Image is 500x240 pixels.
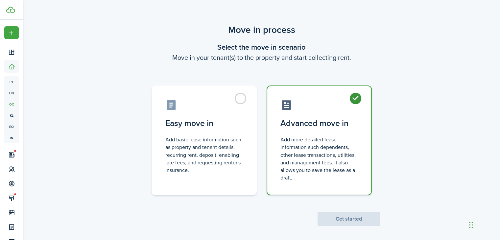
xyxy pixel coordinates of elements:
[143,42,380,53] wizard-step-header-title: Select the move in scenario
[143,23,380,37] scenario-title: Move in process
[280,136,358,181] control-radio-card-description: Add more detailed lease information such dependents, other lease transactions, utilities, and man...
[4,76,19,87] a: pt
[4,99,19,110] a: oc
[6,7,15,13] img: TenantCloud
[4,110,19,121] a: kl
[4,87,19,99] a: un
[469,215,473,235] div: Drag
[4,26,19,39] button: Open menu
[165,117,243,129] control-radio-card-title: Easy move in
[143,53,380,62] wizard-step-header-description: Move in your tenant(s) to the property and start collecting rent.
[467,208,500,240] iframe: Chat Widget
[165,136,243,174] control-radio-card-description: Add basic lease information such as property and tenant details, recurring rent, deposit, enablin...
[4,121,19,132] a: eq
[4,132,19,143] a: in
[280,117,358,129] control-radio-card-title: Advanced move in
